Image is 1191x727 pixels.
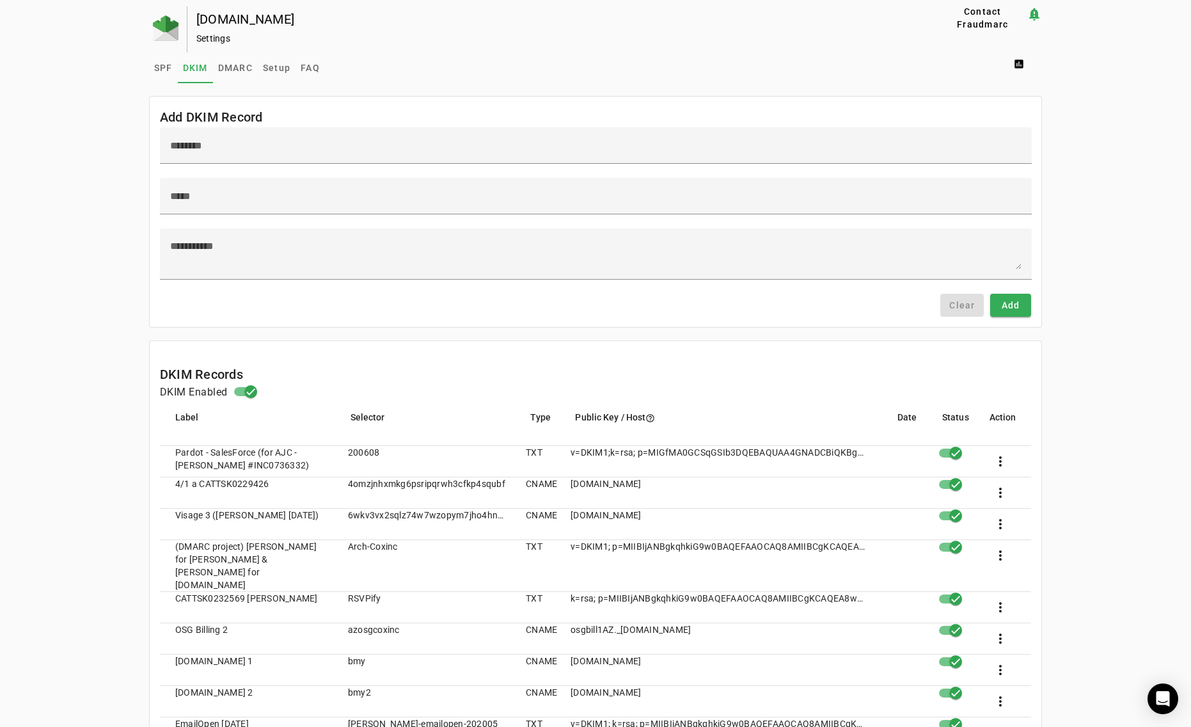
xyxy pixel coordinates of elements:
[301,63,320,72] span: FAQ
[560,655,878,686] mat-cell: [DOMAIN_NAME]
[160,686,338,717] mat-cell: [DOMAIN_NAME] 2
[160,410,340,446] mat-header-cell: Label
[160,623,338,655] mat-cell: OSG Billing 2
[183,63,208,72] span: DKIM
[338,686,516,717] mat-cell: bmy2
[520,410,565,446] mat-header-cell: Type
[645,413,655,423] i: help_outline
[338,623,516,655] mat-cell: azosgcoxinc
[516,509,560,540] mat-cell: CNAME
[153,15,178,41] img: Fraudmarc Logo
[516,477,560,509] mat-cell: CNAME
[160,385,228,400] h4: DKIM Enabled
[516,446,560,477] mat-cell: TXT
[560,686,878,717] mat-cell: [DOMAIN_NAME]
[213,52,258,83] a: DMARC
[258,52,296,83] a: Setup
[338,655,516,686] mat-cell: bmy
[516,655,560,686] mat-cell: CNAME
[979,410,1032,446] mat-header-cell: Action
[516,623,560,655] mat-cell: CNAME
[565,410,887,446] mat-header-cell: Public Key / Host
[887,410,932,446] mat-header-cell: Date
[196,32,898,45] div: Settings
[160,592,338,623] mat-cell: CATTSK0232569 [PERSON_NAME]
[160,446,338,477] mat-cell: Pardot - SalesForce (for AJC - [PERSON_NAME] #INC0736332)
[160,655,338,686] mat-cell: [DOMAIN_NAME] 1
[1027,6,1042,22] mat-icon: notification_important
[338,592,516,623] mat-cell: RSVPify
[160,364,243,385] mat-card-title: DKIM Records
[560,540,878,592] mat-cell: v=DKIM1; p=MIIBIjANBgkqhkiG9w0BAQEFAAOCAQ8AMIIBCgKCAQEAyNcjOcZuPL/BCgzgsqIlfxQTuDTFHE1wUaH0qHGy8M...
[160,477,338,509] mat-cell: 4/1 a CATTSK0229426
[560,446,878,477] mat-cell: v=DKIM1;k=rsa; p=MIGfMA0GCSqGSIb3DQEBAQUAA4GNADCBiQKBgQDGoQCNwAQdJBy23MrShs1EuHqK/dtDC33QrTqgWd9C...
[990,294,1031,317] button: Add
[560,623,878,655] mat-cell: osgbill1AZ._[DOMAIN_NAME]
[516,686,560,717] mat-cell: CNAME
[560,509,878,540] mat-cell: [DOMAIN_NAME]
[178,52,213,83] a: DKIM
[196,13,898,26] div: [DOMAIN_NAME]
[560,592,878,623] mat-cell: k=rsa; p=MIIBIjANBgkqhkiG9w0BAQEFAAOCAQ8AMIIBCgKCAQEA8wpB8tLgmWO4N5Xvnid6qGC+HHbWjrmvmhPfqIAdJ93b...
[943,5,1021,31] span: Contact Fraudmarc
[1002,299,1020,312] span: Add
[1148,683,1178,714] div: Open Intercom Messenger
[160,509,338,540] mat-cell: Visage 3 ([PERSON_NAME] [DATE])
[296,52,325,83] a: FAQ
[154,63,173,72] span: SPF
[932,410,979,446] mat-header-cell: Status
[516,592,560,623] mat-cell: TXT
[938,6,1027,29] button: Contact Fraudmarc
[516,540,560,592] mat-cell: TXT
[338,477,516,509] mat-cell: 4omzjnhxmkg6psripqrwh3cfkp4squbf
[160,107,263,127] mat-card-title: Add DKIM Record
[160,540,338,592] mat-cell: (DMARC project) [PERSON_NAME] for [PERSON_NAME] & [PERSON_NAME] for [DOMAIN_NAME]
[149,52,178,83] a: SPF
[340,410,521,446] mat-header-cell: Selector
[338,446,516,477] mat-cell: 200608
[338,509,516,540] mat-cell: 6wkv3vx2sqlz74w7wzopym7jho4hndke
[338,540,516,592] mat-cell: Arch-Coxinc
[560,477,878,509] mat-cell: [DOMAIN_NAME]
[263,63,290,72] span: Setup
[218,63,253,72] span: DMARC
